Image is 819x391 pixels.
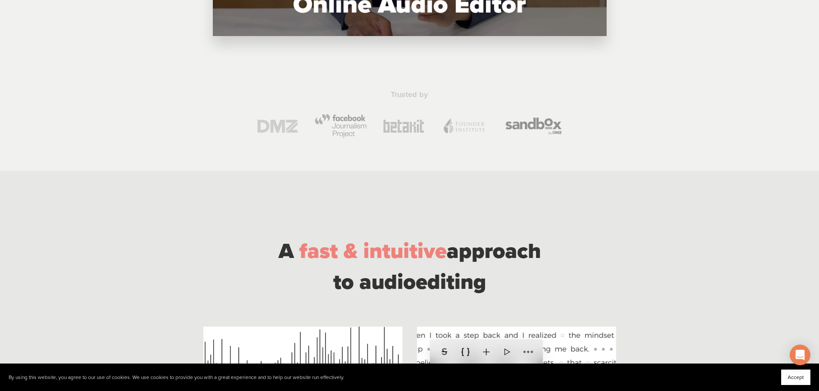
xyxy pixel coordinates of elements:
[9,374,344,381] p: By using this website, you agree to our use of cookies. We use cookies to provide you with a grea...
[279,238,294,264] span: A
[299,238,447,264] span: fast & intuitive
[416,269,486,295] span: editing
[506,118,561,135] img: https%3A%2F%2Fweb.trebble.fm%2Flanding_page_assets%2Fsandbox_gray.png
[441,116,488,136] img: https%3A%2F%2Fweb.trebble.fm%2Flanding_page_assets%2Ffi_gray.png
[239,90,580,100] p: Trusted by
[790,345,810,365] div: Open Intercom Messenger
[788,374,804,380] span: Accept
[781,370,810,385] button: Accept
[315,114,366,138] img: https%3A%2F%2Fweb.trebble.fm%2Flanding_page_assets%2Ffacebook_journalism_gray.png
[258,120,298,133] img: https%3A%2F%2Fweb.trebble.fm%2Flanding_page_assets%2Fdmz_gray.png
[383,120,424,133] img: https%3A%2F%2Fweb.trebble.fm%2Flanding_page_assets%2FbetakitLogo.png
[203,236,616,297] div: approach to audio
